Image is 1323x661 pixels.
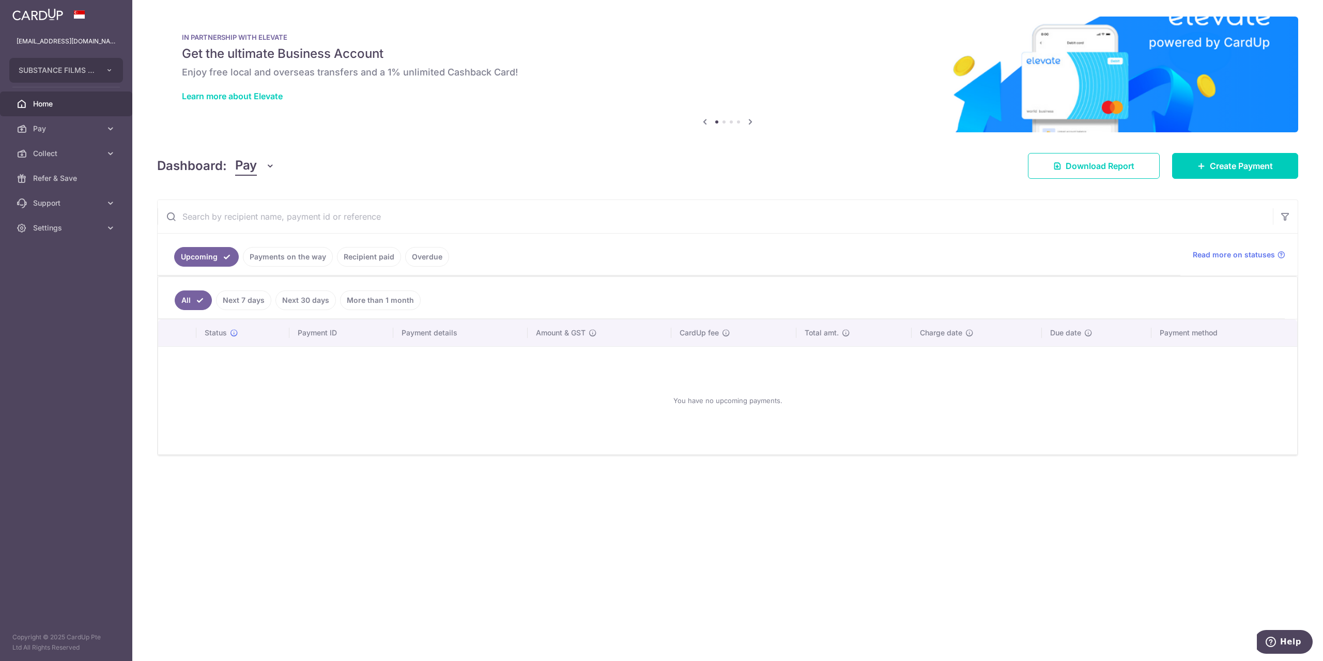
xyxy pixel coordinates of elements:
th: Payment method [1151,319,1297,346]
a: Payments on the way [243,247,333,267]
span: Due date [1050,328,1081,338]
span: Total amt. [805,328,839,338]
h5: Get the ultimate Business Account [182,45,1273,62]
span: Refer & Save [33,173,101,183]
span: Settings [33,223,101,233]
a: Upcoming [174,247,239,267]
span: Read more on statuses [1193,250,1275,260]
a: Recipient paid [337,247,401,267]
a: Read more on statuses [1193,250,1285,260]
a: More than 1 month [340,290,421,310]
span: Create Payment [1210,160,1273,172]
iframe: Opens a widget where you can find more information [1257,630,1313,656]
span: Pay [235,156,257,176]
span: Amount & GST [536,328,586,338]
a: Next 30 days [275,290,336,310]
a: Next 7 days [216,290,271,310]
span: Status [205,328,227,338]
h4: Dashboard: [157,157,227,175]
span: Home [33,99,101,109]
p: IN PARTNERSHIP WITH ELEVATE [182,33,1273,41]
a: All [175,290,212,310]
img: CardUp [12,8,63,21]
a: Overdue [405,247,449,267]
h6: Enjoy free local and overseas transfers and a 1% unlimited Cashback Card! [182,66,1273,79]
button: SUBSTANCE FILMS PTE. LTD. [9,58,123,83]
span: CardUp fee [680,328,719,338]
span: Pay [33,124,101,134]
span: SUBSTANCE FILMS PTE. LTD. [19,65,95,75]
input: Search by recipient name, payment id or reference [158,200,1273,233]
img: Renovation banner [157,17,1298,132]
span: Download Report [1066,160,1134,172]
a: Download Report [1028,153,1160,179]
span: Collect [33,148,101,159]
a: Learn more about Elevate [182,91,283,101]
span: Support [33,198,101,208]
button: Pay [235,156,275,176]
p: [EMAIL_ADDRESS][DOMAIN_NAME] [17,36,116,47]
th: Payment ID [289,319,393,346]
th: Payment details [393,319,528,346]
span: Charge date [920,328,962,338]
div: You have no upcoming payments. [171,355,1285,446]
a: Create Payment [1172,153,1298,179]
